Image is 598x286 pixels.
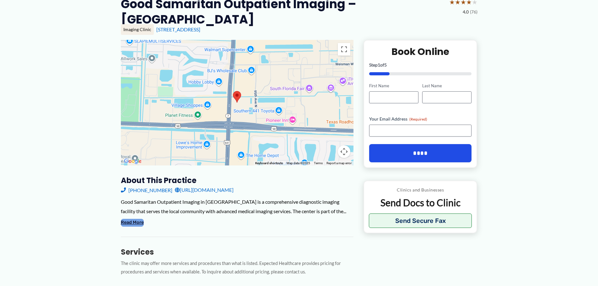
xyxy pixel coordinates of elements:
[369,46,472,58] h2: Book Online
[338,145,350,158] button: Map camera controls
[463,8,469,16] span: 4.0
[369,186,472,194] p: Clinics and Businesses
[470,8,477,16] span: (76)
[121,247,353,257] h3: Services
[121,185,172,195] a: [PHONE_NUMBER]
[378,62,380,67] span: 1
[121,197,353,216] div: Good Samaritan Outpatient Imaging in [GEOGRAPHIC_DATA] is a comprehensive diagnostic imaging faci...
[314,161,323,165] a: Terms
[369,213,472,228] button: Send Secure Fax
[326,161,352,165] a: Report a map error
[287,161,310,165] span: Map data ©2025
[121,175,353,185] h3: About this practice
[369,197,472,209] p: Send Docs to Clinic
[369,83,418,89] label: First Name
[121,259,353,276] p: The clinic may offer more services and procedures than what is listed. Expected Healthcare provid...
[409,117,427,121] span: (Required)
[122,157,143,165] a: Open this area in Google Maps (opens a new window)
[255,161,283,165] button: Keyboard shortcuts
[175,185,234,195] a: [URL][DOMAIN_NAME]
[369,116,472,122] label: Your Email Address
[121,24,154,35] div: Imaging Clinic
[338,43,350,56] button: Toggle fullscreen view
[122,157,143,165] img: Google
[369,63,472,67] p: Step of
[422,83,471,89] label: Last Name
[384,62,387,67] span: 5
[156,26,200,32] a: [STREET_ADDRESS]
[121,219,144,226] button: Read More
